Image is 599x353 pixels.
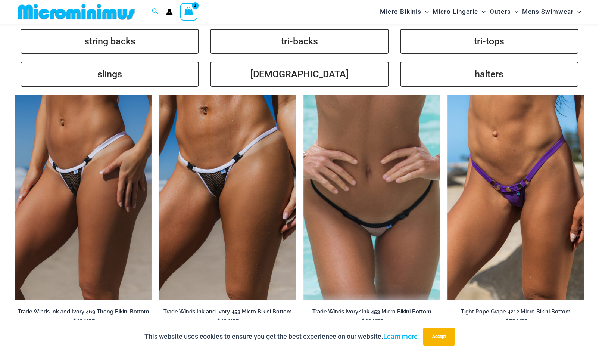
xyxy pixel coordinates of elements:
[423,328,455,346] button: Accept
[478,2,486,21] span: Menu Toggle
[522,2,574,21] span: Mens Swimwear
[377,1,584,22] nav: Site Navigation
[447,308,584,315] h2: Tight Rope Grape 4212 Micro Bikini Bottom
[303,95,440,300] a: Trade Winds IvoryInk 453 Micro 02Trade Winds IvoryInk 384 Top 453 Micro 06Trade Winds IvoryInk 38...
[505,318,528,325] bdi: 53 USD
[73,318,76,325] span: $
[15,3,138,20] img: MM SHOP LOGO FLAT
[511,2,518,21] span: Menu Toggle
[361,318,384,325] bdi: 49 USD
[210,29,389,54] a: tri-backs
[361,318,365,325] span: $
[378,2,431,21] a: Micro BikinisMenu ToggleMenu Toggle
[210,62,389,87] a: [DEMOGRAPHIC_DATA]
[447,95,584,300] a: Tight Rope Grape 4212 Micro Bottom 01Tight Rope Grape 4212 Micro Bottom 02Tight Rope Grape 4212 M...
[488,2,520,21] a: OutersMenu ToggleMenu Toggle
[574,2,581,21] span: Menu Toggle
[490,2,511,21] span: Outers
[15,308,152,318] a: Trade Winds Ink and Ivory 469 Thong Bikini Bottom
[447,95,584,300] img: Tight Rope Grape 4212 Micro Bottom 01
[383,332,418,340] a: Learn more
[380,2,421,21] span: Micro Bikinis
[217,318,240,325] bdi: 49 USD
[217,318,220,325] span: $
[159,308,296,318] a: Trade Winds Ink and Ivory 453 Micro Bikini Bottom
[433,2,478,21] span: Micro Lingerie
[15,95,152,300] img: Tradewinds Ink and Ivory 469 Thong 01
[400,62,578,87] a: halters
[400,29,578,54] a: tri-tops
[159,95,296,300] a: Tradewinds Ink and Ivory 317 Tri Top 453 Micro 03Tradewinds Ink and Ivory 317 Tri Top 453 Micro 0...
[73,318,96,325] bdi: 49 USD
[431,2,487,21] a: Micro LingerieMenu ToggleMenu Toggle
[15,95,152,300] a: Tradewinds Ink and Ivory 469 Thong 01Tradewinds Ink and Ivory 469 Thong 02Tradewinds Ink and Ivor...
[505,318,509,325] span: $
[15,308,152,315] h2: Trade Winds Ink and Ivory 469 Thong Bikini Bottom
[303,95,440,300] img: Trade Winds IvoryInk 453 Micro 02
[159,95,296,300] img: Tradewinds Ink and Ivory 317 Tri Top 453 Micro 03
[21,62,199,87] a: slings
[152,7,159,16] a: Search icon link
[180,3,197,20] a: View Shopping Cart, empty
[166,9,173,15] a: Account icon link
[159,308,296,315] h2: Trade Winds Ink and Ivory 453 Micro Bikini Bottom
[303,308,440,315] h2: Trade Winds Ivory/Ink 453 Micro Bikini Bottom
[520,2,583,21] a: Mens SwimwearMenu ToggleMenu Toggle
[144,331,418,342] p: This website uses cookies to ensure you get the best experience on our website.
[21,29,199,54] a: string backs
[447,308,584,318] a: Tight Rope Grape 4212 Micro Bikini Bottom
[421,2,429,21] span: Menu Toggle
[303,308,440,318] a: Trade Winds Ivory/Ink 453 Micro Bikini Bottom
